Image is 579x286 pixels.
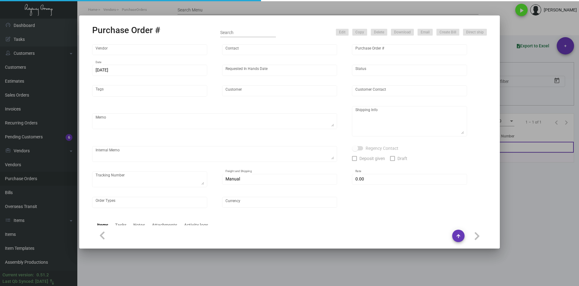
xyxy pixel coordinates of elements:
[184,222,208,228] div: Activity logs
[466,30,484,35] span: Direct ship
[463,29,487,36] button: Direct ship
[397,155,407,162] span: Draft
[421,30,430,35] span: Email
[2,272,34,278] div: Current version:
[355,30,364,35] span: Copy
[152,222,177,228] div: Attachments
[97,222,108,228] div: Items
[2,278,48,285] div: Last Qb Synced: [DATE]
[391,29,414,36] button: Download
[352,29,367,36] button: Copy
[92,25,160,36] h2: Purchase Order #
[359,155,385,162] span: Deposit given
[36,272,49,278] div: 0.51.2
[336,29,349,36] button: Edit
[366,145,398,152] span: Regency Contact
[418,29,433,36] button: Email
[371,29,387,36] button: Delete
[339,30,345,35] span: Edit
[115,222,127,228] div: Tasks
[440,30,456,35] span: Create Bill
[374,30,384,35] span: Delete
[394,30,411,35] span: Download
[133,222,145,228] div: Notes
[225,176,240,181] span: Manual
[436,29,459,36] button: Create Bill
